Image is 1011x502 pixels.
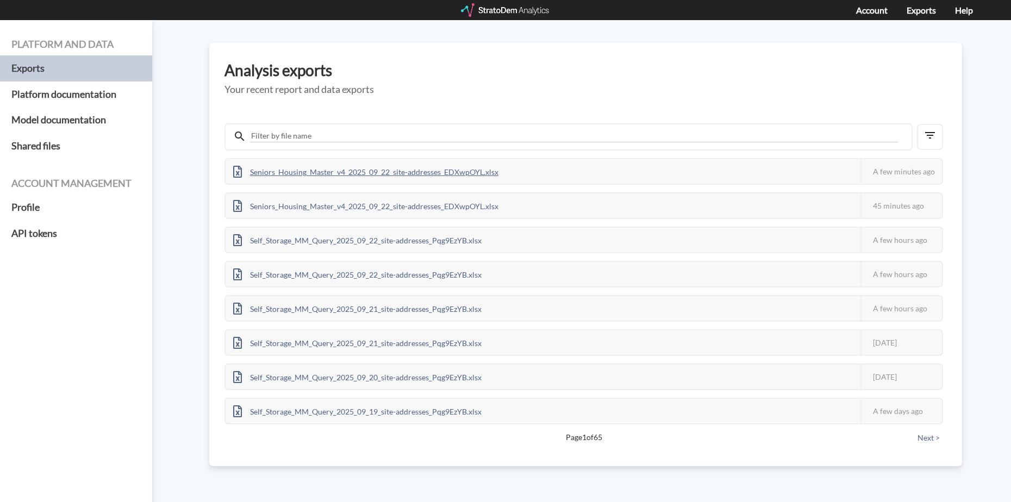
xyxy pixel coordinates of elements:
div: Seniors_Housing_Master_v4_2025_09_22_site-addresses_EDXwpOYL.xlsx [226,159,506,184]
a: Shared files [11,133,141,159]
div: Self_Storage_MM_Query_2025_09_22_site-addresses_Pqg9EzYB.xlsx [226,262,489,286]
a: Self_Storage_MM_Query_2025_09_20_site-addresses_Pqg9EzYB.xlsx [226,371,489,380]
a: Self_Storage_MM_Query_2025_09_21_site-addresses_Pqg9EzYB.xlsx [226,337,489,346]
a: API tokens [11,221,141,247]
div: A few days ago [860,399,942,423]
div: Self_Storage_MM_Query_2025_09_21_site-addresses_Pqg9EzYB.xlsx [226,296,489,321]
div: A few hours ago [860,228,942,252]
a: Seniors_Housing_Master_v4_2025_09_22_site-addresses_EDXwpOYL.xlsx [226,166,506,175]
div: Self_Storage_MM_Query_2025_09_22_site-addresses_Pqg9EzYB.xlsx [226,228,489,252]
div: [DATE] [860,365,942,389]
div: Self_Storage_MM_Query_2025_09_19_site-addresses_Pqg9EzYB.xlsx [226,399,489,423]
a: Platform documentation [11,81,141,108]
a: Exports [11,55,141,81]
div: [DATE] [860,330,942,355]
input: Filter by file name [250,130,898,142]
a: Self_Storage_MM_Query_2025_09_21_site-addresses_Pqg9EzYB.xlsx [226,303,489,312]
h4: Platform and data [11,39,141,50]
div: A few hours ago [860,262,942,286]
h3: Analysis exports [224,62,947,79]
a: Self_Storage_MM_Query_2025_09_22_site-addresses_Pqg9EzYB.xlsx [226,234,489,243]
div: Self_Storage_MM_Query_2025_09_20_site-addresses_Pqg9EzYB.xlsx [226,365,489,389]
a: Seniors_Housing_Master_v4_2025_09_22_site-addresses_EDXwpOYL.xlsx [226,200,506,209]
h4: Account management [11,178,141,189]
a: Help [955,5,973,15]
a: Model documentation [11,107,141,133]
div: Self_Storage_MM_Query_2025_09_21_site-addresses_Pqg9EzYB.xlsx [226,330,489,355]
h5: Your recent report and data exports [224,84,947,95]
div: 45 minutes ago [860,193,942,218]
a: Account [856,5,888,15]
span: Page 1 of 65 [263,432,905,443]
div: Seniors_Housing_Master_v4_2025_09_22_site-addresses_EDXwpOYL.xlsx [226,193,506,218]
div: A few hours ago [860,296,942,321]
a: Self_Storage_MM_Query_2025_09_22_site-addresses_Pqg9EzYB.xlsx [226,268,489,278]
a: Exports [907,5,936,15]
button: Next > [914,432,943,444]
div: A few minutes ago [860,159,942,184]
a: Profile [11,194,141,221]
a: Self_Storage_MM_Query_2025_09_19_site-addresses_Pqg9EzYB.xlsx [226,405,489,415]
